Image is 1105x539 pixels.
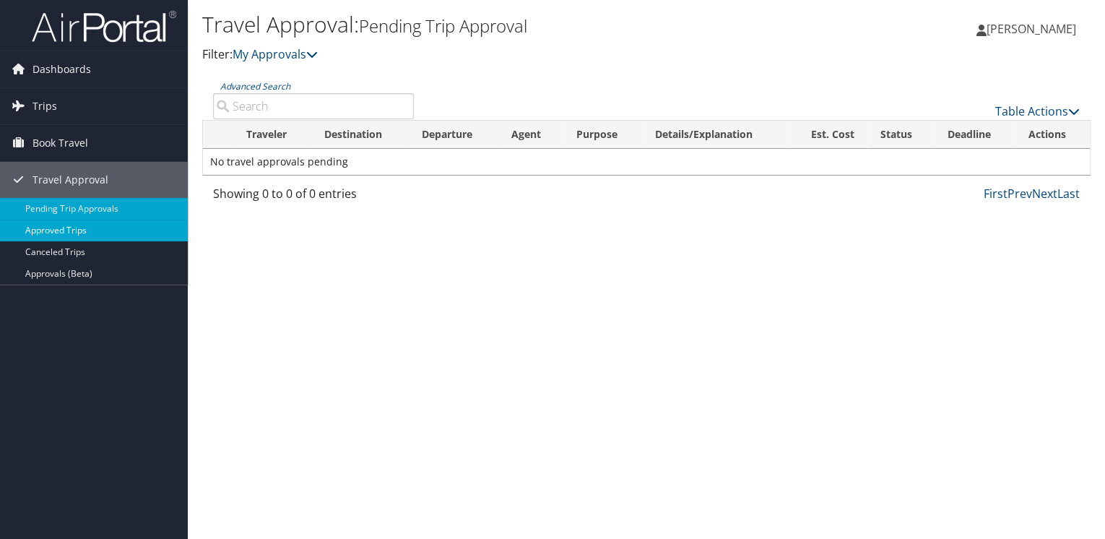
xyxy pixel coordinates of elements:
[935,121,1015,149] th: Deadline: activate to sort column descending
[409,121,498,149] th: Departure: activate to sort column ascending
[1015,121,1090,149] th: Actions
[203,149,1090,175] td: No travel approvals pending
[202,46,794,64] p: Filter:
[563,121,642,149] th: Purpose
[976,7,1091,51] a: [PERSON_NAME]
[867,121,934,149] th: Status: activate to sort column ascending
[995,103,1080,119] a: Table Actions
[987,21,1076,37] span: [PERSON_NAME]
[233,121,311,149] th: Traveler: activate to sort column ascending
[1032,186,1057,202] a: Next
[786,121,867,149] th: Est. Cost: activate to sort column ascending
[213,185,414,210] div: Showing 0 to 0 of 0 entries
[32,9,176,43] img: airportal-logo.png
[1057,186,1080,202] a: Last
[498,121,563,149] th: Agent
[642,121,786,149] th: Details/Explanation
[311,121,409,149] th: Destination: activate to sort column ascending
[984,186,1007,202] a: First
[32,125,88,161] span: Book Travel
[220,80,290,92] a: Advanced Search
[32,51,91,87] span: Dashboards
[359,14,527,38] small: Pending Trip Approval
[233,46,318,62] a: My Approvals
[32,88,57,124] span: Trips
[32,162,108,198] span: Travel Approval
[202,9,794,40] h1: Travel Approval:
[213,93,414,119] input: Advanced Search
[1007,186,1032,202] a: Prev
